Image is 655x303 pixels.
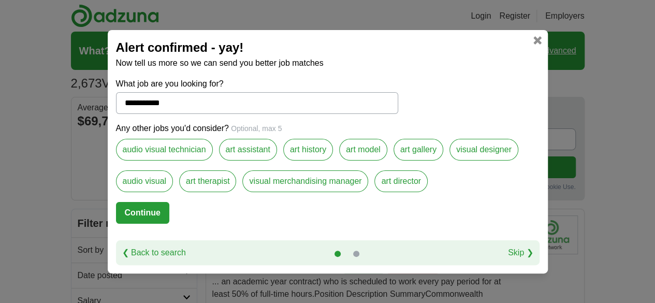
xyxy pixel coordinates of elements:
[116,78,398,90] label: What job are you looking for?
[508,247,533,259] a: Skip ❯
[122,247,186,259] a: ❮ Back to search
[283,139,333,161] label: art history
[116,38,540,57] h2: Alert confirmed - yay!
[449,139,518,161] label: visual designer
[116,139,213,161] label: audio visual technician
[116,57,540,69] p: Now tell us more so we can send you better job matches
[116,202,169,224] button: Continue
[394,139,443,161] label: art gallery
[374,170,427,192] label: art director
[179,170,236,192] label: art therapist
[116,122,540,135] p: Any other jobs you'd consider?
[231,124,282,133] span: Optional, max 5
[116,170,173,192] label: audio visual
[219,139,277,161] label: art assistant
[242,170,368,192] label: visual merchandising manager
[339,139,387,161] label: art model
